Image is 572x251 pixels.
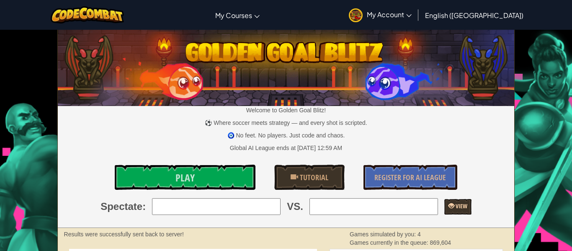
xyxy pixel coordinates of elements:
[345,2,416,28] a: My Account
[425,11,523,20] span: English ([GEOGRAPHIC_DATA])
[64,231,184,238] strong: Results were successfully sent back to server!
[100,199,142,214] span: Spectate
[58,131,515,140] p: 🧿 No feet. No players. Just code and chaos.
[350,239,430,246] span: Games currently in the queue:
[274,165,345,190] a: Tutorial
[349,8,363,22] img: avatar
[58,26,515,106] img: Golden Goal
[230,144,342,152] div: Global AI League ends at [DATE] 12:59 AM
[298,172,328,183] span: Tutorial
[51,6,124,23] img: CodeCombat logo
[215,11,252,20] span: My Courses
[421,4,528,26] a: English ([GEOGRAPHIC_DATA])
[350,231,417,238] span: Games simulated by you:
[175,171,195,184] span: Play
[58,119,515,127] p: ⚽ Where soccer meets strategy — and every shot is scripted.
[454,202,467,210] span: View
[367,10,412,19] span: My Account
[363,165,457,190] a: Register for AI League
[430,239,451,246] span: 869,604
[417,231,421,238] span: 4
[287,199,303,214] span: VS.
[211,4,264,26] a: My Courses
[58,106,515,114] p: Welcome to Golden Goal Blitz!
[374,172,446,183] span: Register for AI League
[142,199,146,214] span: :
